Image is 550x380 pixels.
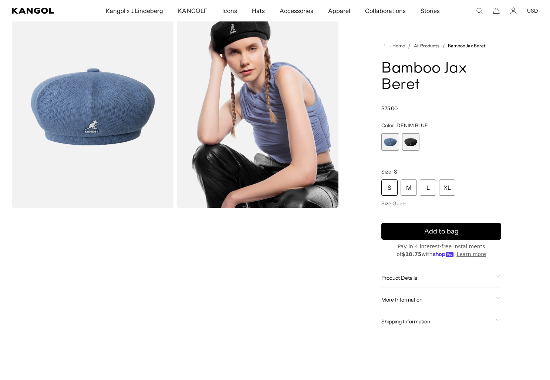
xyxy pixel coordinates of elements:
[381,41,501,50] nav: breadcrumbs
[384,43,405,49] a: Home
[394,168,397,175] span: S
[381,122,394,129] span: Color
[420,179,436,196] div: L
[476,7,483,14] summary: Search here
[381,179,398,196] div: S
[439,179,455,196] div: XL
[397,122,428,129] span: DENIM BLUE
[381,133,399,151] div: 1 of 2
[381,275,492,281] span: Product Details
[381,105,398,112] span: $75.00
[405,41,411,50] li: /
[381,200,406,207] span: Size Guide
[177,6,339,208] img: black
[493,7,500,14] button: Cart
[424,226,459,236] span: Add to bag
[439,41,445,50] li: /
[402,133,419,151] div: 2 of 2
[391,43,405,48] span: Home
[381,61,501,93] h1: Bamboo Jax Beret
[12,8,70,14] a: Kangol
[381,296,492,303] span: More Information
[381,318,492,325] span: Shipping Information
[381,133,399,151] label: DENIM BLUE
[448,43,486,48] a: Bamboo Jax Beret
[381,168,391,175] span: Size
[510,7,517,14] a: Account
[527,7,538,14] button: USD
[414,43,439,48] a: All Products
[401,179,417,196] div: M
[381,223,501,240] button: Add to bag
[12,6,174,208] img: color-denim-blue
[402,133,419,151] label: Black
